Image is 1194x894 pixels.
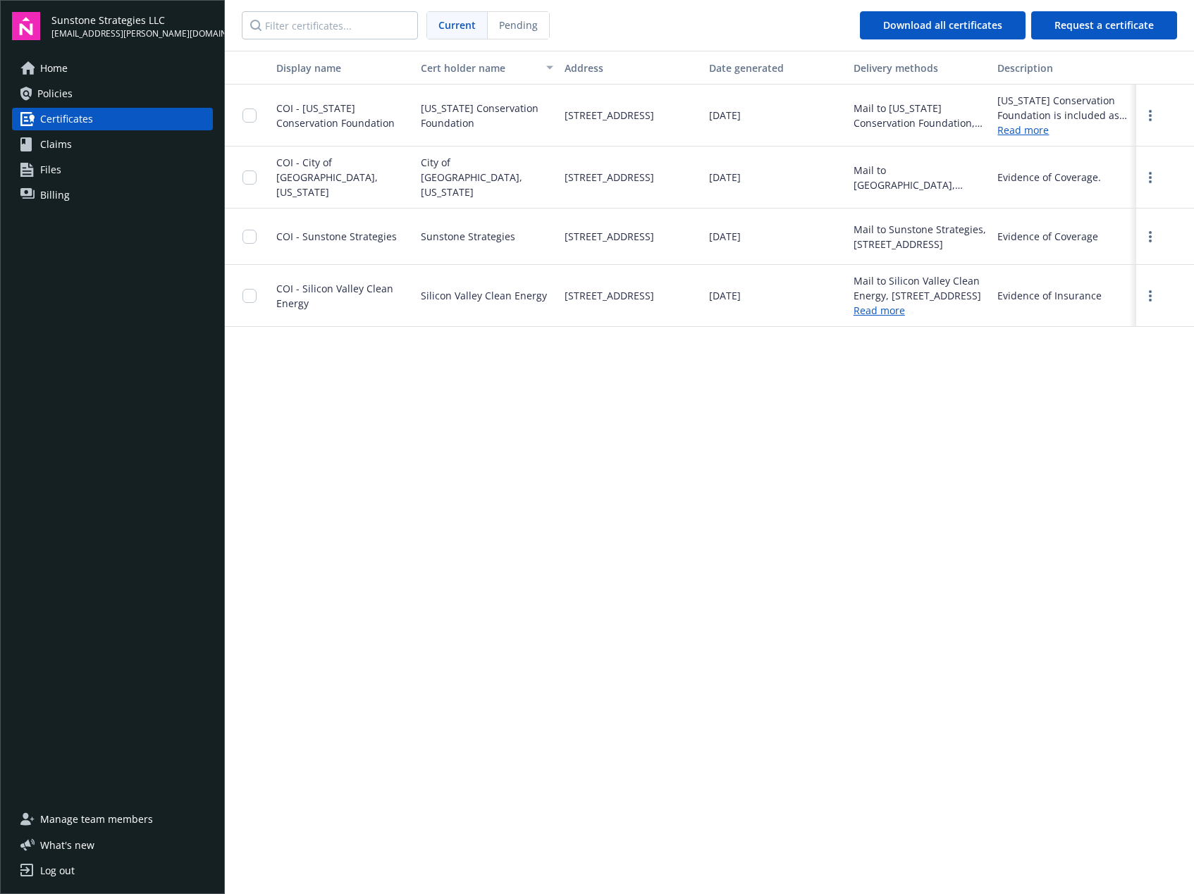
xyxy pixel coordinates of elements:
[1142,287,1159,304] a: more
[997,61,1131,75] div: Description
[242,289,257,303] input: Toggle Row Selected
[276,230,397,243] span: COI - Sunstone Strategies
[997,170,1101,185] div: Evidence of Coverage.
[709,288,741,303] span: [DATE]
[276,61,410,75] div: Display name
[242,170,257,185] input: Toggle Row Selected
[1142,107,1159,124] a: more
[271,51,415,85] button: Display name
[703,51,848,85] button: Date generated
[415,51,560,85] button: Cert holder name
[421,61,538,75] div: Cert holder name
[12,133,213,156] a: Claims
[12,108,213,130] a: Certificates
[1054,18,1154,32] span: Request a certificate
[860,11,1026,39] button: Download all certificates
[1031,11,1177,39] button: Request a certificate
[40,108,93,130] span: Certificates
[1142,228,1159,245] a: more
[565,108,654,123] span: [STREET_ADDRESS]
[709,229,741,244] span: [DATE]
[12,12,40,40] img: navigator-logo.svg
[559,51,703,85] button: Address
[276,101,395,130] span: COI - [US_STATE] Conservation Foundation
[421,229,515,244] span: Sunstone Strategies
[37,82,73,105] span: Policies
[997,229,1098,244] div: Evidence of Coverage
[488,12,549,39] span: Pending
[12,57,213,80] a: Home
[709,61,842,75] div: Date generated
[40,57,68,80] span: Home
[565,288,654,303] span: [STREET_ADDRESS]
[997,93,1131,123] div: [US_STATE] Conservation Foundation is included as an additional insured as required by a written ...
[242,108,257,123] input: Toggle Row Selected
[40,133,72,156] span: Claims
[51,27,213,40] span: [EMAIL_ADDRESS][PERSON_NAME][DOMAIN_NAME]
[565,170,654,185] span: [STREET_ADDRESS]
[854,163,987,192] div: Mail to [GEOGRAPHIC_DATA], [US_STATE], [STREET_ADDRESS]
[276,282,393,310] span: COI - Silicon Valley Clean Energy
[997,288,1102,303] div: Evidence of Insurance
[854,273,987,303] div: Mail to Silicon Valley Clean Energy, [STREET_ADDRESS]
[883,18,1002,32] span: Download all certificates
[499,18,538,32] span: Pending
[40,859,75,882] div: Log out
[854,101,987,130] div: Mail to [US_STATE] Conservation Foundation, [STREET_ADDRESS]
[51,13,213,27] span: Sunstone Strategies LLC
[565,61,698,75] div: Address
[854,61,987,75] div: Delivery methods
[421,155,554,199] span: City of [GEOGRAPHIC_DATA], [US_STATE]
[276,156,378,199] span: COI - City of [GEOGRAPHIC_DATA], [US_STATE]
[1142,169,1159,186] a: more
[40,159,61,181] span: Files
[438,18,476,32] span: Current
[12,159,213,181] a: Files
[12,838,117,852] button: What's new
[848,51,992,85] button: Delivery methods
[992,51,1136,85] button: Description
[12,184,213,206] a: Billing
[854,304,905,317] a: Read more
[421,101,554,130] span: [US_STATE] Conservation Foundation
[709,108,741,123] span: [DATE]
[12,808,213,831] a: Manage team members
[997,123,1131,137] a: Read more
[40,838,94,852] span: What ' s new
[421,288,547,303] span: Silicon Valley Clean Energy
[51,12,213,40] button: Sunstone Strategies LLC[EMAIL_ADDRESS][PERSON_NAME][DOMAIN_NAME]
[242,11,418,39] input: Filter certificates...
[12,82,213,105] a: Policies
[854,222,987,252] div: Mail to Sunstone Strategies, [STREET_ADDRESS]
[565,229,654,244] span: [STREET_ADDRESS]
[40,808,153,831] span: Manage team members
[709,170,741,185] span: [DATE]
[40,184,70,206] span: Billing
[242,230,257,244] input: Toggle Row Selected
